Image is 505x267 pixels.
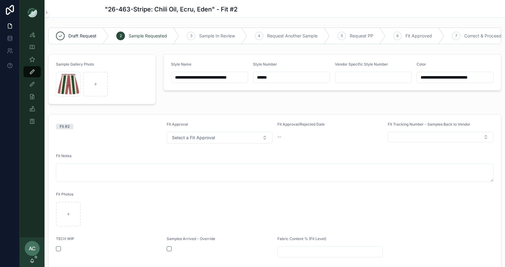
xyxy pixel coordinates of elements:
[29,245,36,252] span: AC
[396,33,399,38] span: 6
[277,122,325,127] span: Fit Approval/Rejected Date
[335,62,388,67] span: Vendor Specific Style Number
[56,236,74,241] span: TECH WIP
[277,236,326,241] span: Fabric Content % (Fit Level)
[277,134,281,140] span: --
[267,33,318,39] span: Request Another Sample
[405,33,432,39] span: Fit Approved
[350,33,373,39] span: Request PP
[171,62,191,67] span: Style Name
[167,236,215,241] span: Samples Arrived - Override
[167,132,272,144] button: Select Button
[341,33,343,38] span: 5
[56,62,94,67] span: Sample Gallery Photo
[199,33,235,39] span: Sample In Review
[455,33,457,38] span: 7
[129,33,167,39] span: Sample Requested
[60,124,70,129] div: Fit #2
[172,135,215,141] span: Select a Fit Approval
[258,33,260,38] span: 4
[167,122,188,127] span: Fit Approval
[253,62,277,67] span: Style Number
[388,132,494,142] button: Select Button
[120,33,122,38] span: 2
[388,122,470,127] span: Fit Tracking Number - Samples Back to Vendor
[56,192,73,196] span: Fit Photos
[27,7,37,17] img: App logo
[20,25,45,135] div: scrollable content
[56,153,71,158] span: Fit Notes
[417,62,426,67] span: Color
[105,5,238,14] h1: "26-463-Stripe: Chili Oil, Ecru, Eden" - Fit #2
[190,33,192,38] span: 3
[68,33,96,39] span: Draft Request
